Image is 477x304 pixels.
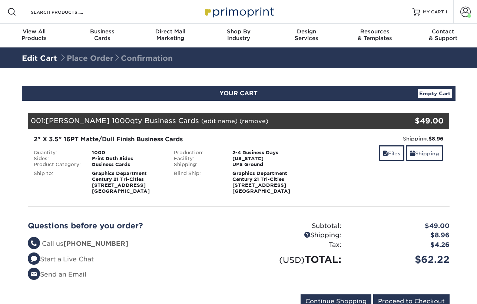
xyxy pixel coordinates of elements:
[227,150,309,156] div: 2-4 Business Days
[418,89,452,98] a: Empty Cart
[445,9,447,14] span: 1
[86,156,168,162] div: Print Both Sides
[410,151,415,156] span: shipping
[239,118,268,125] a: (remove)
[28,113,379,129] div: 001:
[136,28,205,35] span: Direct Mail
[136,24,205,47] a: Direct MailMarketing
[68,24,136,47] a: BusinessCards
[28,239,233,249] li: Call us
[341,28,409,35] span: Resources
[59,54,173,63] span: Place Order Confirmation
[168,162,227,168] div: Shipping:
[28,171,87,194] div: Ship to:
[341,28,409,42] div: & Templates
[272,24,341,47] a: DesignServices
[409,28,477,42] div: & Support
[168,171,227,194] div: Blind Ship:
[428,136,443,142] strong: $8.96
[341,24,409,47] a: Resources& Templates
[406,145,443,161] a: Shipping
[28,156,87,162] div: Sides:
[22,54,57,63] a: Edit Cart
[232,171,290,194] strong: Graphics Department Century 21 Tri-Cities [STREET_ADDRESS] [GEOGRAPHIC_DATA]
[136,28,205,42] div: Marketing
[30,7,102,16] input: SEARCH PRODUCTS.....
[86,150,168,156] div: 1000
[239,221,347,231] div: Subtotal:
[347,240,455,250] div: $4.26
[28,271,86,278] a: Send an Email
[347,221,455,231] div: $49.00
[272,28,341,42] div: Services
[423,9,444,15] span: MY CART
[279,255,305,265] small: (USD)
[219,90,258,97] span: YOUR CART
[28,150,87,156] div: Quantity:
[314,135,444,142] div: Shipping:
[28,162,87,168] div: Product Category:
[63,240,128,247] strong: [PHONE_NUMBER]
[347,231,455,240] div: $8.96
[28,221,233,230] h2: Questions before you order?
[379,115,444,126] div: $49.00
[28,255,94,263] a: Start a Live Chat
[68,28,136,35] span: Business
[92,171,150,194] strong: Graphics Department Century 21 Tri-Cities [STREET_ADDRESS] [GEOGRAPHIC_DATA]
[168,150,227,156] div: Production:
[227,156,309,162] div: [US_STATE]
[202,4,276,20] img: Primoprint
[68,28,136,42] div: Cards
[347,252,455,267] div: $62.22
[409,24,477,47] a: Contact& Support
[86,162,168,168] div: Business Cards
[272,28,341,35] span: Design
[379,145,404,161] a: Files
[205,24,273,47] a: Shop ByIndustry
[239,231,347,240] div: Shipping:
[205,28,273,42] div: Industry
[168,156,227,162] div: Facility:
[383,151,388,156] span: files
[46,116,199,125] span: [PERSON_NAME] 1000qty Business Cards
[227,162,309,168] div: UPS Ground
[34,135,303,144] div: 2" X 3.5" 16PT Matte/Dull Finish Business Cards
[239,240,347,250] div: Tax:
[201,118,238,125] a: (edit name)
[205,28,273,35] span: Shop By
[409,28,477,35] span: Contact
[239,252,347,267] div: TOTAL:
